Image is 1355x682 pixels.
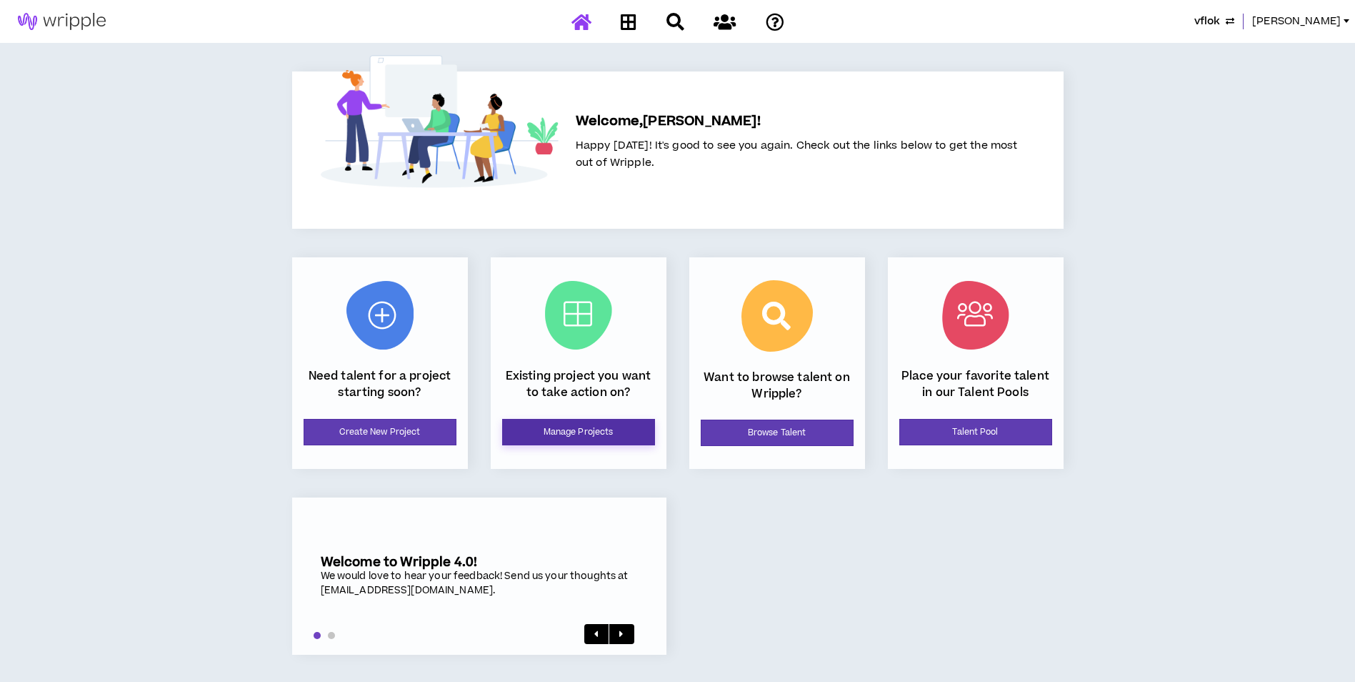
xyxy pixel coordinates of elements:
[1252,14,1341,29] span: [PERSON_NAME]
[545,281,612,350] img: Current Projects
[899,419,1052,445] a: Talent Pool
[321,570,638,598] div: We would love to hear your feedback! Send us your thoughts at [EMAIL_ADDRESS][DOMAIN_NAME].
[942,281,1009,350] img: Talent Pool
[1194,14,1234,29] button: vflok
[304,419,456,445] a: Create New Project
[899,368,1052,400] p: Place your favorite talent in our Talent Pools
[1194,14,1220,29] span: vflok
[576,112,1018,132] h5: Welcome, [PERSON_NAME] !
[576,138,1018,170] span: Happy [DATE]! It's good to see you again. Check out the links below to get the most out of Wripple.
[502,368,655,400] p: Existing project you want to take action on?
[304,368,456,400] p: Need talent for a project starting soon?
[701,370,854,402] p: Want to browse talent on Wripple?
[321,555,638,570] h5: Welcome to Wripple 4.0!
[701,420,854,446] a: Browse Talent
[502,419,655,445] a: Manage Projects
[346,281,414,350] img: New Project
